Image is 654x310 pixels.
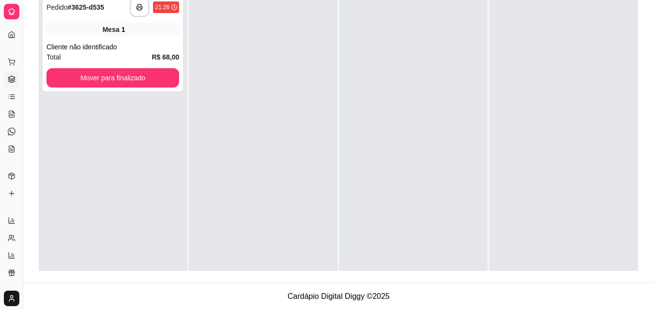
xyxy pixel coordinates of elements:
[152,53,179,61] strong: R$ 68,00
[46,42,179,52] div: Cliente não identificado
[122,25,125,34] div: 1
[46,68,179,88] button: Mover para finalizado
[103,25,120,34] span: Mesa
[68,3,105,11] strong: # 3625-d535
[155,3,169,11] div: 21:26
[46,3,68,11] span: Pedido
[23,282,654,310] footer: Cardápio Digital Diggy © 2025
[46,52,61,62] span: Total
